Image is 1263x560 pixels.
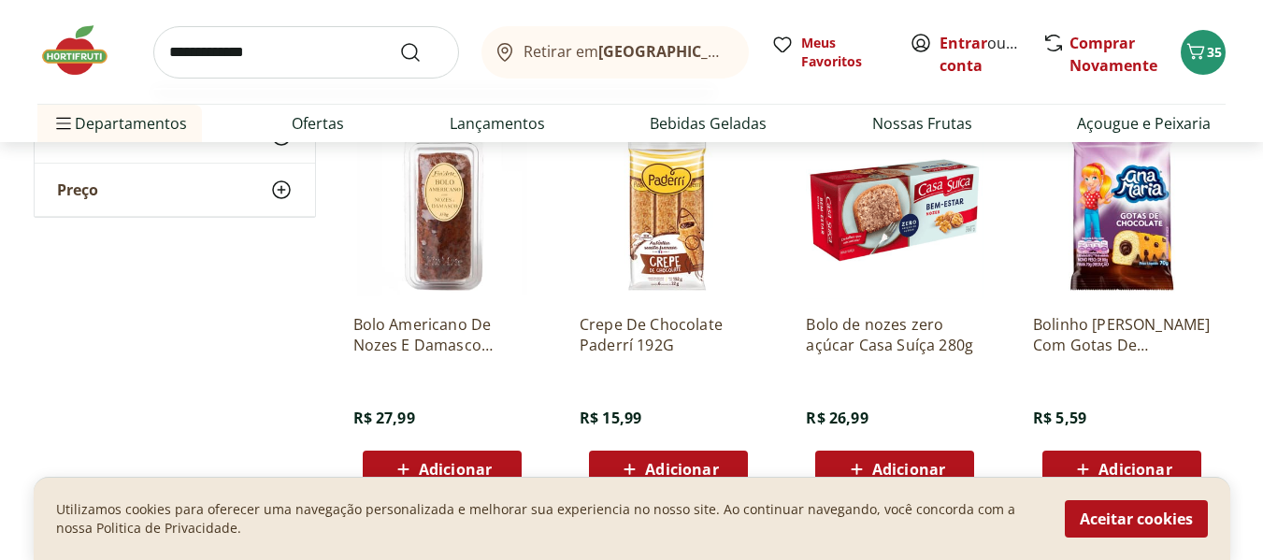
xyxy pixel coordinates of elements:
button: Retirar em[GEOGRAPHIC_DATA]/[GEOGRAPHIC_DATA] [481,26,749,79]
img: Bolo Americano De Nozes E Damasco Fin'Arte 350G [353,122,531,299]
a: Bolo Americano De Nozes E Damasco Fin'Arte 350G [353,314,531,355]
span: ou [940,32,1023,77]
img: Bolinho Ana Maria Com Gotas De Chocolate 70G [1033,122,1211,299]
button: Aceitar cookies [1065,500,1208,538]
span: Adicionar [419,462,492,477]
a: Criar conta [940,33,1042,76]
a: Comprar Novamente [1069,33,1157,76]
span: R$ 27,99 [353,408,415,428]
a: Entrar [940,33,987,53]
span: R$ 26,99 [806,408,868,428]
button: Adicionar [589,451,748,488]
b: [GEOGRAPHIC_DATA]/[GEOGRAPHIC_DATA] [598,41,913,62]
a: Crepe De Chocolate Paderrí 192G [580,314,757,355]
span: Adicionar [1098,462,1171,477]
a: Meus Favoritos [771,34,887,71]
span: Adicionar [872,462,945,477]
span: Preço [57,180,98,199]
img: Bolo de nozes zero açúcar Casa Suíça 280g [806,122,983,299]
a: Ofertas [292,112,344,135]
span: Retirar em [524,43,730,60]
a: Bolinho [PERSON_NAME] Com Gotas De Chocolate 70G [1033,314,1211,355]
span: Meus Favoritos [801,34,887,71]
a: Açougue e Peixaria [1077,112,1211,135]
span: Adicionar [645,462,718,477]
button: Preço [35,164,315,216]
a: Bolo de nozes zero açúcar Casa Suíça 280g [806,314,983,355]
button: Adicionar [815,451,974,488]
button: Adicionar [363,451,522,488]
a: Bebidas Geladas [650,112,767,135]
p: Utilizamos cookies para oferecer uma navegação personalizada e melhorar sua experiencia no nosso ... [56,500,1042,538]
button: Submit Search [399,41,444,64]
a: Lançamentos [450,112,545,135]
img: Crepe De Chocolate Paderrí 192G [580,122,757,299]
span: 35 [1207,43,1222,61]
img: Hortifruti [37,22,131,79]
span: R$ 15,99 [580,408,641,428]
button: Carrinho [1181,30,1226,75]
button: Menu [52,101,75,146]
span: Departamentos [52,101,187,146]
span: R$ 5,59 [1033,408,1086,428]
a: Nossas Frutas [872,112,972,135]
button: Adicionar [1042,451,1201,488]
input: search [153,26,459,79]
